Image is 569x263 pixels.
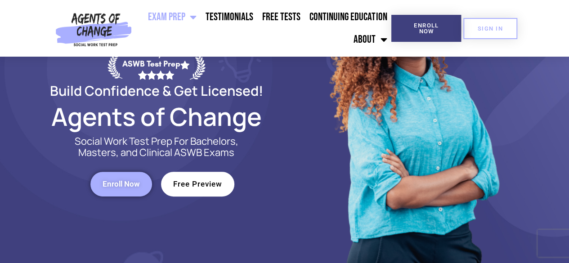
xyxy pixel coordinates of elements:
a: SIGN IN [463,18,517,39]
a: Enroll Now [90,172,152,196]
p: Social Work Test Prep For Bachelors, Masters, and Clinical ASWB Exams [64,136,249,158]
nav: Menu [135,6,391,51]
a: Free Tests [258,6,305,28]
a: Exam Prep [143,6,201,28]
h2: Build Confidence & Get Licensed! [28,84,285,97]
a: Continuing Education [305,6,391,28]
a: About [349,28,391,51]
span: SIGN IN [478,26,503,31]
span: Enroll Now [406,22,447,34]
a: Testimonials [201,6,258,28]
div: #1 Audio/Visual ASWB Test Prep [122,49,190,79]
h2: Agents of Change [28,106,285,127]
span: Free Preview [173,180,222,188]
a: Enroll Now [391,15,461,42]
span: Enroll Now [103,180,140,188]
a: Free Preview [161,172,234,196]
